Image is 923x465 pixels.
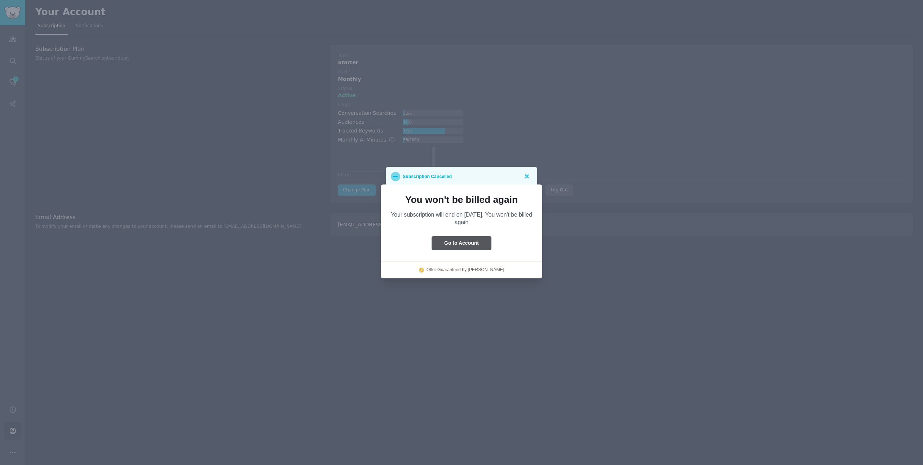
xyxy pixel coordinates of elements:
[403,172,452,181] p: Subscription Cancelled
[391,211,532,226] p: Your subscription will end on [DATE]. You won't be billed again
[391,195,532,205] p: You won't be billed again
[432,236,491,250] button: Go to Account
[427,267,504,273] a: Offer Guaranteed by [PERSON_NAME]
[419,268,424,273] img: logo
